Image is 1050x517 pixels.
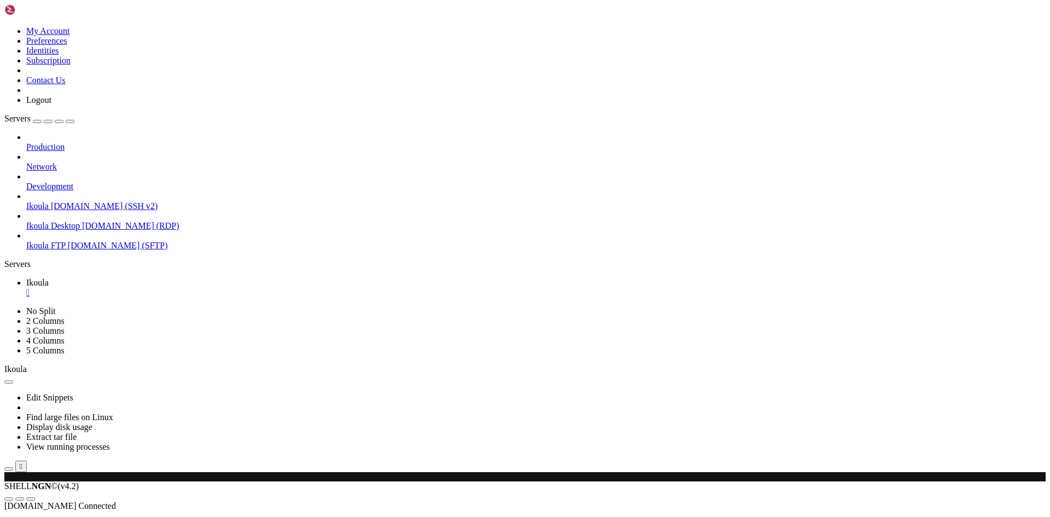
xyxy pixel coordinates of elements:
[26,142,65,152] span: Production
[26,75,66,85] a: Contact Us
[26,201,49,211] span: Ikoula
[26,393,73,402] a: Edit Snippets
[26,46,59,55] a: Identities
[51,201,158,211] span: [DOMAIN_NAME] (SSH v2)
[26,432,77,442] a: Extract tar file
[68,241,168,250] span: [DOMAIN_NAME] (SFTP)
[26,288,1046,298] a: 
[82,221,179,230] span: [DOMAIN_NAME] (RDP)
[20,462,22,470] div: 
[26,422,92,432] a: Display disk usage
[26,36,67,45] a: Preferences
[26,95,51,104] a: Logout
[26,182,1046,191] a: Development
[26,26,70,36] a: My Account
[26,241,66,250] span: Ikoula FTP
[26,306,56,316] a: No Split
[26,346,65,355] a: 5 Columns
[26,56,71,65] a: Subscription
[26,162,1046,172] a: Network
[4,364,27,374] span: Ikoula
[26,221,80,230] span: Ikoula Desktop
[26,182,73,191] span: Development
[26,278,1046,298] a: Ikoula
[4,114,31,123] span: Servers
[4,114,74,123] a: Servers
[26,413,113,422] a: Find large files on Linux
[26,326,65,335] a: 3 Columns
[26,172,1046,191] li: Development
[26,152,1046,172] li: Network
[26,241,1046,251] a: Ikoula FTP [DOMAIN_NAME] (SFTP)
[15,461,27,472] button: 
[26,336,65,345] a: 4 Columns
[4,259,1046,269] div: Servers
[26,142,1046,152] a: Production
[26,132,1046,152] li: Production
[26,316,65,326] a: 2 Columns
[26,191,1046,211] li: Ikoula [DOMAIN_NAME] (SSH v2)
[26,442,110,451] a: View running processes
[26,162,57,171] span: Network
[26,211,1046,231] li: Ikoula Desktop [DOMAIN_NAME] (RDP)
[26,201,1046,211] a: Ikoula [DOMAIN_NAME] (SSH v2)
[26,231,1046,251] li: Ikoula FTP [DOMAIN_NAME] (SFTP)
[26,278,49,287] span: Ikoula
[26,221,1046,231] a: Ikoula Desktop [DOMAIN_NAME] (RDP)
[4,4,67,15] img: Shellngn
